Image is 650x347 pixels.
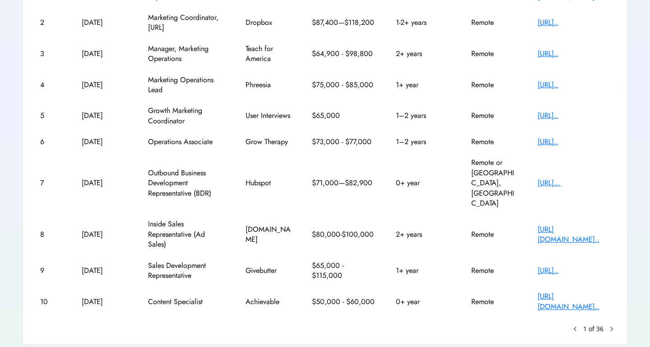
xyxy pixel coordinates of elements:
div: Remote or [GEOGRAPHIC_DATA], [GEOGRAPHIC_DATA] [471,158,516,208]
div: $65,000 [312,111,375,121]
div: $87,400—$118,200 [312,18,375,28]
div: [DATE] [82,266,127,276]
div: 1-2+ years [396,18,450,28]
div: 10 [40,297,60,307]
div: 5 [40,111,60,121]
div: Operations Associate [148,137,225,147]
div: Inside Sales Representative (Ad Sales) [148,219,225,249]
div: [DATE] [82,297,127,307]
div: Teach for America [246,44,291,64]
div: Dropbox [246,18,291,28]
div: Marketing Coordinator, [URL] [148,13,225,33]
div: $73,000 - $77,000 [312,137,375,147]
div: Remote [471,49,516,59]
div: Remote [471,297,516,307]
div: Marketing Operations Lead [148,75,225,95]
div: Phreesia [246,80,291,90]
div: [DATE] [82,111,127,121]
div: $65,000 - $115,000 [312,261,375,281]
div: 1+ year [396,80,450,90]
div: 1–2 years [396,111,450,121]
div: 0+ year [396,178,450,188]
div: Remote [471,18,516,28]
div: Givebutter [246,266,291,276]
div: [URL].. [538,266,610,276]
div: [URL].. [538,18,610,28]
div: 9 [40,266,60,276]
div: $71,000—$82,900 [312,178,375,188]
div: Grow Therapy [246,137,291,147]
div: Achievable [246,297,291,307]
div: [URL].. [538,80,610,90]
div: Outbound Business Development Representative (BDR) [148,168,225,198]
div: User Interviews [246,111,291,121]
div: 6 [40,137,60,147]
div: 2 [40,18,60,28]
div: [DOMAIN_NAME] [246,225,291,245]
button: chevron_right [607,324,616,333]
div: 4 [40,80,60,90]
div: $80,000-$100,000 [312,230,375,239]
div: Content Specialist [148,297,225,307]
div: [DATE] [82,137,127,147]
div: [URL][DOMAIN_NAME].. [538,225,610,245]
div: [DATE] [82,80,127,90]
div: [URL].. [538,111,610,121]
div: Manager, Marketing Operations [148,44,225,64]
div: 1+ year [396,266,450,276]
button: keyboard_arrow_left [571,324,580,333]
div: [URL].. [538,49,610,59]
div: [URL].. [538,137,610,147]
div: $64,900 - $98,800 [312,49,375,59]
div: [URL]... [538,178,610,188]
div: [DATE] [82,49,127,59]
div: 8 [40,230,60,239]
div: [DATE] [82,230,127,239]
div: 0+ year [396,297,450,307]
div: Remote [471,266,516,276]
div: Remote [471,230,516,239]
div: Growth Marketing Coordinator [148,106,225,126]
div: 1–2 years [396,137,450,147]
div: $50,000 - $60,000 [312,297,375,307]
div: [DATE] [82,18,127,28]
div: 1 of 36 [583,324,604,333]
div: Remote [471,80,516,90]
div: 3 [40,49,60,59]
div: 7 [40,178,60,188]
div: $75,000 - $85,000 [312,80,375,90]
div: [DATE] [82,178,127,188]
div: [URL][DOMAIN_NAME].. [538,291,610,312]
div: Hubspot [246,178,291,188]
div: Remote [471,111,516,121]
div: 2+ years [396,230,450,239]
div: Sales Development Representative [148,261,225,281]
div: Remote [471,137,516,147]
div: 2+ years [396,49,450,59]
